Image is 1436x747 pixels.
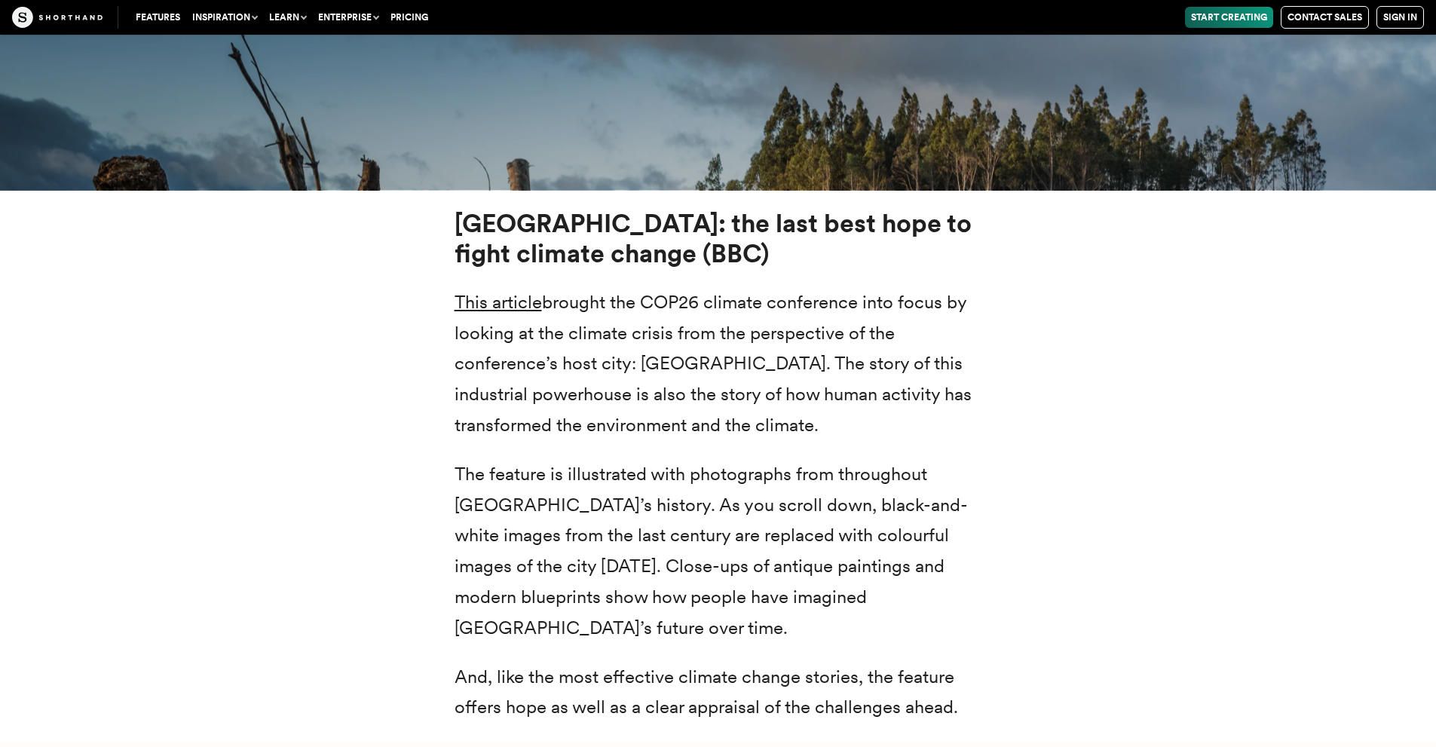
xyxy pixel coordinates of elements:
a: Features [130,7,186,28]
a: Contact Sales [1281,6,1369,29]
p: And, like the most effective climate change stories, the feature offers hope as well as a clear a... [455,662,982,724]
a: Sign in [1376,6,1424,29]
button: Inspiration [186,7,263,28]
a: Start Creating [1185,7,1273,28]
p: The feature is illustrated with photographs from throughout [GEOGRAPHIC_DATA]’s history. As you s... [455,459,982,644]
a: This article [455,291,542,313]
button: Learn [263,7,312,28]
button: Enterprise [312,7,384,28]
a: Pricing [384,7,434,28]
img: The Craft [12,7,103,28]
strong: [GEOGRAPHIC_DATA]: the last best hope to fight climate change (BBC) [455,208,972,268]
p: brought the COP26 climate conference into focus by looking at the climate crisis from the perspec... [455,287,982,441]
